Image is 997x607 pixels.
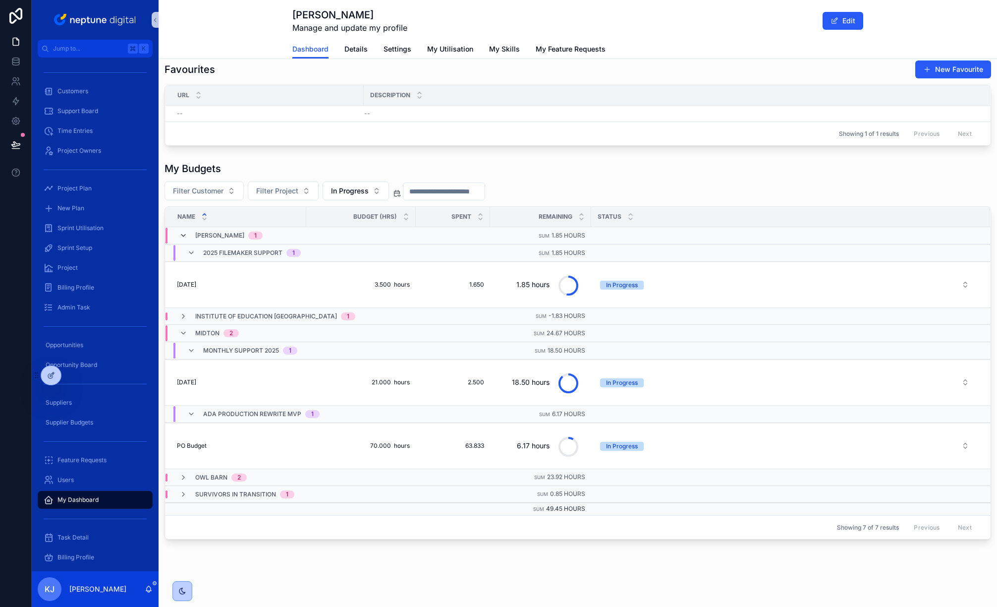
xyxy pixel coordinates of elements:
[427,44,473,54] span: My Utilisation
[38,180,153,197] a: Project Plan
[489,44,520,54] span: My Skills
[292,40,329,59] a: Dashboard
[535,348,546,354] small: Sum
[837,524,899,532] span: Showing 7 of 7 results
[548,347,585,354] span: 18.50 hours
[203,347,279,355] span: Monthly Support 2025
[195,232,244,240] span: [PERSON_NAME]
[57,224,104,232] span: Sprint Utilisation
[547,473,585,481] span: 23.92 hours
[312,378,410,386] a: 21.000 hours
[312,281,410,289] a: 3.500 hours
[38,394,153,412] a: Suppliers
[292,22,407,34] span: Manage and update my profile
[195,490,276,498] span: Survivors In Transition
[57,456,107,464] span: Feature Requests
[57,107,98,115] span: Support Board
[592,373,977,391] button: Select Button
[46,399,72,407] span: Suppliers
[422,378,484,386] a: 2.500
[422,442,484,450] span: 63.833
[140,45,148,53] span: K
[38,471,153,489] a: Users
[38,491,153,509] a: My Dashboard
[839,130,899,138] span: Showing 1 of 1 results
[195,329,220,337] span: Midton
[38,142,153,160] a: Project Owners
[344,40,368,60] a: Details
[38,82,153,100] a: Customers
[534,475,545,480] small: Sum
[289,347,291,355] div: 1
[57,184,92,192] span: Project Plan
[552,410,585,418] span: 6.17 hours
[45,583,55,595] span: KJ
[286,490,288,498] div: 1
[539,250,550,256] small: Sum
[57,553,94,561] span: Billing Profile
[177,110,183,118] span: --
[546,505,585,512] span: 49.45 hours
[606,442,638,451] div: In Progress
[57,534,89,542] span: Task Detail
[46,361,97,369] span: Opportunity Board
[312,442,410,450] a: 70.000 hours
[292,249,295,257] div: 1
[248,182,319,200] button: Select Button
[364,110,370,118] span: --
[165,162,221,176] h1: My Budgets
[57,244,92,252] span: Sprint Setup
[606,281,638,290] div: In Progress
[592,275,978,294] a: Select Button
[422,281,484,289] a: 1.650
[38,40,153,58] button: Jump to...K
[57,204,84,212] span: New Plan
[32,58,159,571] div: scrollable content
[203,410,301,418] span: Ada Production Rewrite MVP
[256,186,298,196] span: Filter Project
[57,303,90,311] span: Admin Task
[331,186,369,196] span: In Progress
[46,341,83,349] span: Opportunities
[195,312,337,320] span: Institute of Education [GEOGRAPHIC_DATA]
[57,147,101,155] span: Project Owners
[592,436,978,455] a: Select Button
[606,378,638,387] div: In Progress
[384,44,411,54] span: Settings
[598,213,621,221] span: Status
[177,213,195,221] span: Name
[364,110,978,118] a: --
[552,249,585,256] span: 1.85 hours
[57,264,78,272] span: Project
[549,312,585,319] span: -1.83 hours
[539,213,572,221] span: Remaining
[533,506,544,512] small: Sum
[177,442,207,450] span: PO Budget
[69,584,126,594] p: [PERSON_NAME]
[496,266,585,303] a: 1.85 hours
[292,8,407,22] h1: [PERSON_NAME]
[38,299,153,316] a: Admin Task
[237,474,241,482] div: 2
[370,91,410,99] span: Description
[517,436,550,456] div: 6.17 hours
[427,40,473,60] a: My Utilisation
[177,378,300,386] a: [DATE]
[38,336,153,354] a: Opportunities
[177,91,189,99] span: Url
[347,312,349,320] div: 1
[38,259,153,277] a: Project
[177,281,300,289] a: [DATE]
[534,331,545,336] small: Sum
[177,281,196,289] span: [DATE]
[57,87,88,95] span: Customers
[38,199,153,217] a: New Plan
[451,213,471,221] span: Spent
[203,249,282,257] span: 2025 FileMaker Support
[165,182,244,200] button: Select Button
[38,529,153,546] a: Task Detail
